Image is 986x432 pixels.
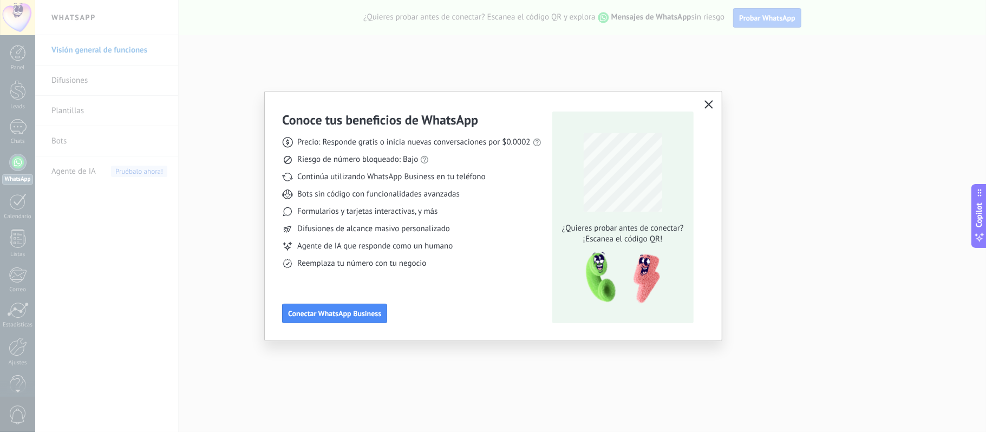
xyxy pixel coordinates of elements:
[297,224,450,234] span: Difusiones de alcance masivo personalizado
[297,206,438,217] span: Formularios y tarjetas interactivas, y más
[559,223,687,234] span: ¿Quieres probar antes de conectar?
[297,137,531,148] span: Precio: Responde gratis o inicia nuevas conversaciones por $0.0002
[297,154,418,165] span: Riesgo de número bloqueado: Bajo
[297,258,426,269] span: Reemplaza tu número con tu negocio
[577,249,662,307] img: qr-pic-1x.png
[297,241,453,252] span: Agente de IA que responde como un humano
[974,203,985,228] span: Copilot
[559,234,687,245] span: ¡Escanea el código QR!
[282,112,478,128] h3: Conoce tus beneficios de WhatsApp
[288,310,381,317] span: Conectar WhatsApp Business
[297,189,460,200] span: Bots sin código con funcionalidades avanzadas
[297,172,485,182] span: Continúa utilizando WhatsApp Business en tu teléfono
[282,304,387,323] button: Conectar WhatsApp Business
